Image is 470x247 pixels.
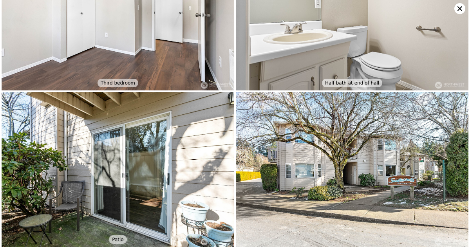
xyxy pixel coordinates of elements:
div: Half bath at end of hall [322,79,382,87]
div: Patio [109,235,127,244]
div: Third bedroom [98,79,138,87]
img: Patio [2,92,234,247]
